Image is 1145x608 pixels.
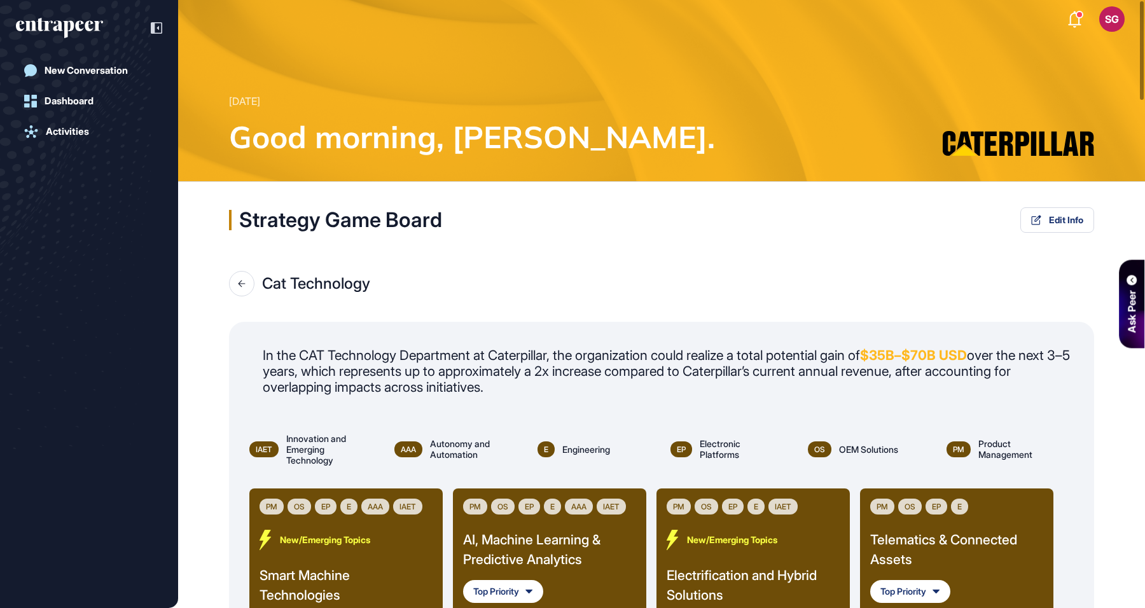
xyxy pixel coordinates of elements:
[747,499,765,515] div: E
[518,499,540,515] div: EP
[286,433,350,466] span: Innovation and Emerging Technology
[562,444,626,455] span: Engineering
[870,530,1043,570] div: Telematics & Connected Assets
[565,499,593,515] div: AAA
[951,499,968,515] div: E
[860,347,967,363] strong: $35B–$70B USD
[229,118,1094,156] span: Good morning, [PERSON_NAME].
[978,438,1042,460] span: Product Management
[1124,291,1139,333] div: Ask Peer
[394,441,422,457] span: AAA
[393,499,422,515] div: IAET
[463,499,487,515] div: PM
[249,441,279,457] span: IAET
[722,499,744,515] div: EP
[695,499,718,515] div: OS
[1049,216,1083,225] span: Edit Info
[16,18,103,38] div: entrapeer-logo
[667,499,691,515] div: PM
[670,441,692,457] span: EP
[667,530,840,550] div: New/Emerging Topics
[926,499,947,515] div: EP
[1020,207,1094,233] button: Edit Info
[898,499,922,515] div: OS
[315,499,337,515] div: EP
[538,441,555,457] span: E
[260,499,284,515] div: PM
[16,119,162,144] a: Activities
[597,499,626,515] div: IAET
[229,210,442,230] div: Strategy Game Board
[16,88,162,114] a: Dashboard
[430,438,494,460] span: Autonomy and Automation
[947,441,971,457] span: PM
[229,93,260,110] div: [DATE]
[45,95,94,107] div: Dashboard
[46,126,89,137] div: Activities
[473,584,519,598] span: Top Priority
[1099,6,1125,32] button: SG
[260,530,433,550] div: New/Emerging Topics
[229,271,370,296] div: Cat Technology
[839,444,903,455] span: OEM Solutions
[16,58,162,83] a: New Conversation
[768,499,798,515] div: IAET
[544,499,561,515] div: E
[288,499,311,515] div: OS
[463,530,636,570] div: AI, Machine Learning & Predictive Analytics
[880,584,926,598] span: Top Priority
[808,441,831,457] span: OS
[943,131,1094,156] img: company-logo
[45,65,128,76] div: New Conversation
[263,347,1074,396] p: In the CAT Technology Department at Caterpillar, the organization could realize a total potential...
[361,499,389,515] div: AAA
[667,565,840,605] div: Electrification and Hybrid Solutions
[491,499,515,515] div: OS
[700,438,763,460] span: Electronic Platforms
[340,499,357,515] div: E
[260,565,433,605] div: Smart Machine Technologies
[870,499,894,515] div: PM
